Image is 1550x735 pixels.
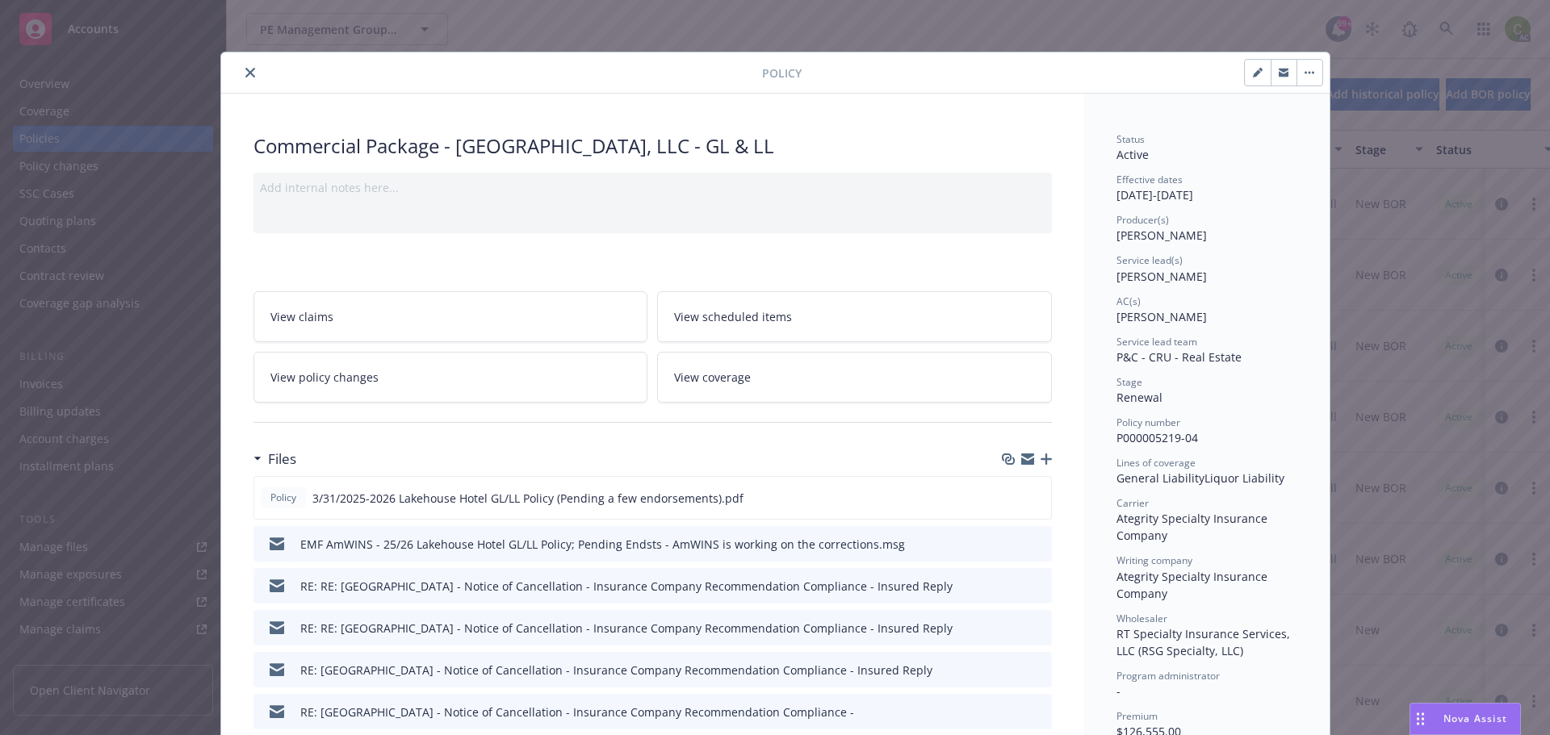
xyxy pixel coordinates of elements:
[1116,496,1149,510] span: Carrier
[1443,712,1507,725] span: Nova Assist
[1116,213,1169,227] span: Producer(s)
[1116,390,1162,405] span: Renewal
[1204,470,1284,486] span: Liquor Liability
[657,291,1052,342] a: View scheduled items
[1030,490,1045,507] button: preview file
[1116,709,1158,723] span: Premium
[1116,269,1207,284] span: [PERSON_NAME]
[1031,578,1045,595] button: preview file
[657,352,1052,403] a: View coverage
[241,63,260,82] button: close
[1005,578,1018,595] button: download file
[1116,309,1207,324] span: [PERSON_NAME]
[1116,430,1198,445] span: P000005219-04
[1004,490,1017,507] button: download file
[1116,173,1183,186] span: Effective dates
[1116,294,1141,308] span: AC(s)
[1116,456,1196,470] span: Lines of coverage
[300,704,854,720] div: RE: [GEOGRAPHIC_DATA] - Notice of Cancellation - Insurance Company Recommendation Compliance -
[1031,620,1045,637] button: preview file
[1116,626,1293,658] span: RT Specialty Insurance Services, LLC (RSG Specialty, LLC)
[300,620,953,637] div: RE: RE: [GEOGRAPHIC_DATA] - Notice of Cancellation - Insurance Company Recommendation Compliance ...
[1005,536,1018,553] button: download file
[1116,173,1297,203] div: [DATE] - [DATE]
[260,179,1045,196] div: Add internal notes here...
[1116,228,1207,243] span: [PERSON_NAME]
[1116,470,1204,486] span: General Liability
[1410,704,1431,734] div: Drag to move
[1116,683,1121,699] span: -
[674,308,792,325] span: View scheduled items
[1116,375,1142,389] span: Stage
[1116,669,1220,683] span: Program administrator
[1005,704,1018,720] button: download file
[1005,662,1018,679] button: download file
[674,369,751,386] span: View coverage
[270,308,333,325] span: View claims
[1116,335,1197,349] span: Service lead team
[1410,703,1521,735] button: Nova Assist
[1005,620,1018,637] button: download file
[270,369,379,386] span: View policy changes
[267,491,300,505] span: Policy
[268,449,296,470] h3: Files
[1116,132,1145,146] span: Status
[312,490,744,507] span: 3/31/2025-2026 Lakehouse Hotel GL/LL Policy (Pending a few endorsements).pdf
[1116,253,1183,267] span: Service lead(s)
[300,578,953,595] div: RE: RE: [GEOGRAPHIC_DATA] - Notice of Cancellation - Insurance Company Recommendation Compliance ...
[1116,147,1149,162] span: Active
[253,291,648,342] a: View claims
[1031,662,1045,679] button: preview file
[1116,553,1192,567] span: Writing company
[1116,511,1271,543] span: Ategrity Specialty Insurance Company
[762,65,802,81] span: Policy
[1031,536,1045,553] button: preview file
[1031,704,1045,720] button: preview file
[1116,349,1242,365] span: P&C - CRU - Real Estate
[300,662,932,679] div: RE: [GEOGRAPHIC_DATA] - Notice of Cancellation - Insurance Company Recommendation Compliance - In...
[253,352,648,403] a: View policy changes
[1116,416,1180,429] span: Policy number
[1116,612,1167,625] span: Wholesaler
[1116,569,1271,601] span: Ategrity Specialty Insurance Company
[253,132,1052,160] div: Commercial Package - [GEOGRAPHIC_DATA], LLC - GL & LL
[300,536,905,553] div: EMF AmWINS - 25/26 Lakehouse Hotel GL/LL Policy; Pending Endsts - AmWINS is working on the correc...
[253,449,296,470] div: Files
